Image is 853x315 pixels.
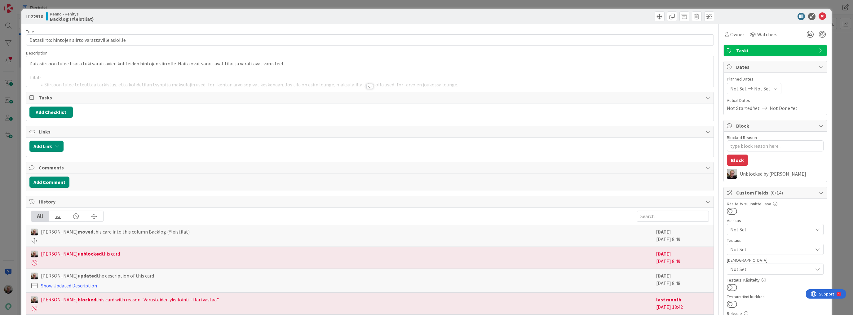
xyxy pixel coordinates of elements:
[736,189,815,196] span: Custom Fields
[26,29,34,34] label: Title
[39,198,702,205] span: History
[730,265,813,273] span: Not Set
[50,11,94,16] span: Kenno - Kehitys
[656,296,709,311] div: [DATE] 13:42
[41,282,97,289] a: Show Updated Description
[29,141,64,152] button: Add Link
[727,258,824,262] div: [DEMOGRAPHIC_DATA]
[78,251,102,257] b: unblocked
[13,1,28,8] span: Support
[78,296,96,303] b: blocked
[50,16,94,21] b: Backlog (Yleistilat)
[727,295,824,299] div: Testaustiimi kurkkaa
[26,50,47,56] span: Description
[656,273,671,279] b: [DATE]
[757,31,777,38] span: Watchers
[727,238,824,243] div: Testaus
[31,273,38,279] img: JH
[31,211,49,221] div: All
[727,155,748,166] button: Block
[736,47,815,54] span: Taski
[727,76,824,82] span: Planned Dates
[740,171,824,177] div: Unblocked by [PERSON_NAME]
[656,229,671,235] b: [DATE]
[770,190,783,196] span: ( 0/14 )
[727,169,737,179] img: JH
[78,273,97,279] b: updated
[727,97,824,104] span: Actual Dates
[39,164,702,171] span: Comments
[656,228,709,243] div: [DATE] 8:49
[31,251,38,257] img: JH
[730,85,747,92] span: Not Set
[727,135,757,140] label: Blocked Reason
[656,250,709,265] div: [DATE] 8:49
[754,85,771,92] span: Not Set
[656,251,671,257] b: [DATE]
[656,296,681,303] b: last month
[727,104,760,112] span: Not Started Yet
[29,177,69,188] button: Add Comment
[730,246,813,253] span: Not Set
[26,34,714,46] input: type card name here...
[730,31,744,38] span: Owner
[727,202,824,206] div: Käsitelty suunnittelussa
[31,13,43,20] b: 22910
[41,250,120,257] span: [PERSON_NAME] this card
[31,229,38,235] img: JH
[736,122,815,129] span: Block
[727,278,824,282] div: Testaus: Käsitelty
[32,2,34,7] div: 5
[78,229,93,235] b: moved
[770,104,798,112] span: Not Done Yet
[656,272,709,289] div: [DATE] 8:48
[41,272,154,279] span: [PERSON_NAME] the description of this card
[31,296,38,303] img: JH
[637,211,709,222] input: Search...
[727,218,824,223] div: Asiakas
[730,226,813,233] span: Not Set
[39,128,702,135] span: Links
[41,296,219,303] span: [PERSON_NAME] this card with reason "Varusteiden yksilöinti - Ilari vastaa"
[26,13,43,20] span: ID
[41,228,190,235] span: [PERSON_NAME] this card into this column Backlog (Yleistilat)
[736,63,815,71] span: Dates
[29,60,710,67] p: Datasiirtoon tulee lisätä tuki varattavien kohteiden hintojen siirrolle. Näitä ovat varattavat ti...
[39,94,702,101] span: Tasks
[29,107,73,118] button: Add Checklist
